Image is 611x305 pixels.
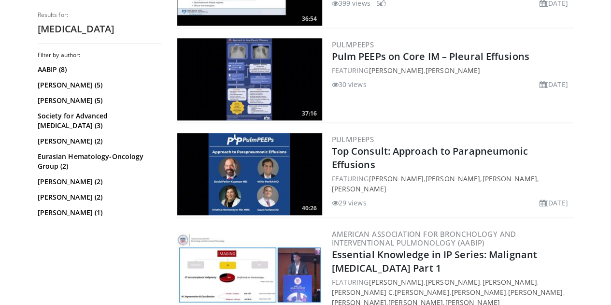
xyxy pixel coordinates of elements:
[177,133,322,215] img: 261369ad-4144-4432-b618-760e2300a1b6.300x170_q85_crop-smart_upscale.jpg
[38,80,158,90] a: [PERSON_NAME] (5)
[426,66,480,75] a: [PERSON_NAME]
[38,152,158,171] a: Eurasian Hematology-Oncology Group (2)
[369,66,423,75] a: [PERSON_NAME]
[395,288,449,297] a: [PERSON_NAME]
[299,109,320,118] span: 37:16
[38,208,158,218] a: [PERSON_NAME] (1)
[38,192,158,202] a: [PERSON_NAME] (2)
[540,198,568,208] li: [DATE]
[38,111,158,131] a: Society for Advanced [MEDICAL_DATA] (3)
[332,229,516,247] a: American Association for Bronchology and Interventional Pulmonology (AABIP)
[452,288,506,297] a: [PERSON_NAME]
[38,11,161,19] p: Results for:
[482,174,537,183] a: [PERSON_NAME]
[177,133,322,215] a: 40:26
[332,134,374,144] a: PulmPEEPs
[508,288,563,297] a: [PERSON_NAME]
[540,79,568,89] li: [DATE]
[426,277,480,287] a: [PERSON_NAME]
[332,248,537,275] a: Essential Knowledge in IP Series: Malignant [MEDICAL_DATA] Part 1
[299,15,320,23] span: 36:54
[38,65,158,74] a: AABIP (8)
[177,38,322,120] a: 37:16
[332,65,572,75] div: FEATURING ,
[38,177,158,187] a: [PERSON_NAME] (2)
[482,277,537,287] a: [PERSON_NAME]
[369,277,423,287] a: [PERSON_NAME]
[332,40,374,49] a: PulmPEEPs
[332,79,367,89] li: 30 views
[332,288,393,297] a: [PERSON_NAME] C
[426,174,480,183] a: [PERSON_NAME]
[299,204,320,213] span: 40:26
[332,184,386,193] a: [PERSON_NAME]
[38,51,161,59] h3: Filter by author:
[38,136,158,146] a: [PERSON_NAME] (2)
[369,174,423,183] a: [PERSON_NAME]
[332,50,529,63] a: Pulm PEEPs on Core IM – Pleural Effusions
[332,198,367,208] li: 29 views
[177,38,322,120] img: 188d887b-0ca6-43dc-a662-3357bf18eb61.300x170_q85_crop-smart_upscale.jpg
[332,174,572,194] div: FEATURING , , ,
[38,96,158,105] a: [PERSON_NAME] (5)
[332,145,528,171] a: Top Consult: Approach to Parapneumonic Effusions
[38,23,161,35] h2: [MEDICAL_DATA]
